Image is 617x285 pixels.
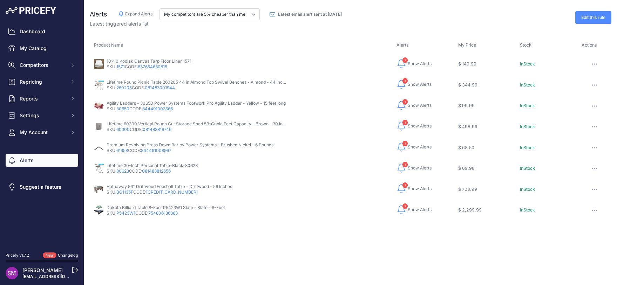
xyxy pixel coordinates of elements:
[107,189,232,195] p: SKU: CODE:
[6,42,78,55] a: My Catalog
[58,253,78,258] a: Changelog
[402,162,408,167] span: 1
[402,203,408,209] span: 1
[454,116,516,137] td: $ 498.99
[20,62,66,69] span: Competitors
[408,186,432,192] span: Show Alerts
[107,163,198,168] p: Lifetime 30-Inch Personal Table-Black-80623
[116,127,130,132] a: 60300
[125,11,152,17] span: Expand Alerts
[454,75,516,96] td: $ 344.99
[116,210,135,216] a: P5423W1
[6,7,56,14] img: Pricefy Logo
[116,106,129,111] a: 30650
[454,158,516,179] td: $ 69.98
[516,42,577,54] th: Stock
[20,112,66,119] span: Settings
[146,189,198,195] a: [CREDIT_CARD_NUMBER]
[396,100,432,111] button: 1 Show Alerts
[20,95,66,102] span: Reports
[392,42,454,54] th: Alerts
[107,121,286,127] p: Lifetime 60300 Vertical Rough Cut Storage Shed 53-Cubic Feet Capacity - Brown - 30 inches x 76 in...
[116,168,129,174] a: 80623
[278,12,342,17] span: Latest email alert sent at [DATE]
[43,252,56,258] span: New
[577,42,611,54] th: Actions
[20,129,66,136] span: My Account
[107,127,286,132] p: SKU: CODE:
[107,168,198,174] p: SKU: CODE:
[107,184,232,189] p: Hathaway 56" Driftwood Foosball Table - Driftwood - 56 Inches
[6,59,78,71] button: Competitors
[520,61,535,67] span: InStock
[6,25,78,38] a: Dashboard
[454,54,516,75] td: $ 149.99
[6,25,78,244] nav: Sidebar
[22,267,63,273] a: [PERSON_NAME]
[396,120,432,132] button: 1 Show Alerts
[107,100,286,106] p: Agility Ladders - 30650 Power Systems Footwork Pro Agility Ladder - Yellow - 15 feet long
[408,123,432,129] span: Show Alerts
[520,207,535,213] span: InStock
[6,252,29,258] div: Pricefy v1.7.2
[402,141,408,146] span: 1
[402,99,408,105] span: 1
[141,148,171,153] a: 844491008967
[107,58,191,64] p: 10x10 Kodiak Canvas Tarp Floor Liner 1571
[107,210,225,216] p: SKU: CODE:
[520,103,535,108] span: InStock
[107,85,286,91] p: SKU: CODE:
[6,92,78,105] button: Reports
[408,165,432,171] span: Show Alerts
[22,274,96,279] a: [EMAIL_ADDRESS][DOMAIN_NAME]
[520,166,535,171] span: InStock
[396,183,432,194] button: 1 Show Alerts
[6,126,78,139] button: My Account
[90,11,107,18] span: Alerts
[6,154,78,167] a: Alerts
[454,200,516,221] td: $ 2,299.99
[520,187,535,192] span: InStock
[520,82,535,88] span: InStock
[408,144,432,150] span: Show Alerts
[402,120,408,125] span: 1
[396,204,432,215] button: 1 Show Alerts
[107,148,273,153] p: SKU: CODE:
[408,82,432,87] span: Show Alerts
[408,103,432,108] span: Show Alerts
[575,11,611,24] a: Edit this rule
[145,85,175,90] a: 081483001944
[20,78,66,85] span: Repricing
[107,106,286,112] p: SKU: CODE:
[6,181,78,193] a: Suggest a feature
[396,79,432,90] button: 1 Show Alerts
[396,162,432,174] button: 1 Show Alerts
[116,85,132,90] a: 260205
[454,179,516,200] td: $ 703.99
[107,79,286,85] p: Lifetime Round Picnic Table 260205 44 in Almond Top Swivel Benches - Almond - 44 inches
[6,76,78,88] button: Repricing
[107,205,225,210] p: Dakota Billiard Table 8-Foot P5423W1 Slate - Slate - 8-Foot
[520,124,535,129] span: InStock
[408,207,432,213] span: Show Alerts
[116,189,133,195] a: BG1135F
[402,78,408,84] span: 1
[408,61,432,67] span: Show Alerts
[142,106,173,111] a: 844491003566
[138,64,167,69] a: 837654630815
[396,58,432,69] button: 1 Show Alerts
[118,11,152,18] button: Expand Alerts
[402,182,408,188] span: 1
[454,137,516,158] td: $ 68.50
[116,148,128,153] a: 61958
[143,127,171,132] a: 081483816746
[116,64,125,69] a: 1571
[520,145,535,150] span: InStock
[148,210,178,216] a: 754806136363
[6,109,78,122] button: Settings
[90,42,392,54] th: Product Name
[90,20,347,27] p: Latest triggered alerts list
[402,57,408,63] span: 1
[142,168,171,174] a: 081483812656
[396,141,432,153] button: 1 Show Alerts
